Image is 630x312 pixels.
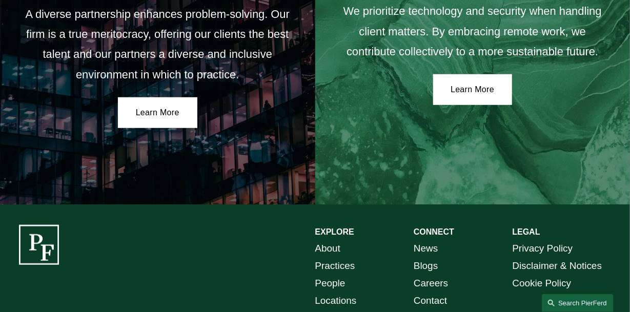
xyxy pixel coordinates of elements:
a: People [315,275,346,292]
strong: CONNECT [414,227,454,236]
a: Disclaimer & Notices [513,257,602,275]
a: News [414,240,438,257]
a: Locations [315,292,357,309]
strong: EXPLORE [315,227,354,236]
a: Search this site [542,294,614,312]
a: Learn More [433,74,513,105]
a: About [315,240,341,257]
a: Practices [315,257,355,275]
a: Careers [414,275,448,292]
strong: LEGAL [513,227,540,236]
a: Learn More [118,97,197,128]
a: Cookie Policy [513,275,572,292]
a: Blogs [414,257,438,275]
p: A diverse partnership enhances problem-solving. Our firm is a true meritocracy, offering our clie... [19,4,296,85]
p: We prioritize technology and security when handling client matters. By embracing remote work, we ... [334,1,611,61]
a: Contact [414,292,447,309]
a: Privacy Policy [513,240,573,257]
